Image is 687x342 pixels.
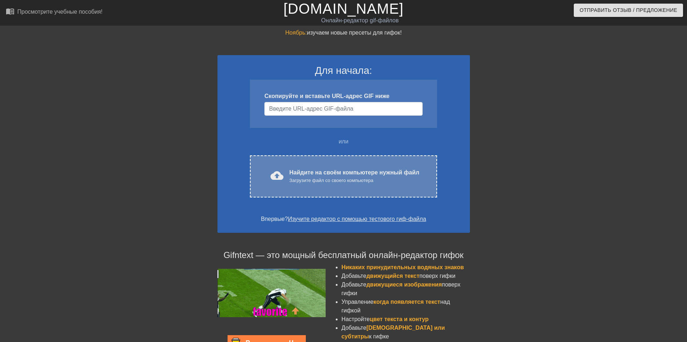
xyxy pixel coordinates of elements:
[342,316,370,322] ya-tr-span: Настройте
[6,7,58,15] ya-tr-span: menu_book_бук меню
[574,4,683,17] button: Отправить Отзыв / Предложение
[342,325,445,339] ya-tr-span: [DEMOGRAPHIC_DATA] или субтитры
[370,316,428,322] ya-tr-span: цвет текста и контур
[342,281,366,288] ya-tr-span: Добавьте
[321,17,398,23] ya-tr-span: Онлайн-редактор gif-файлов
[342,299,374,305] ya-tr-span: Управление
[369,333,389,339] ya-tr-span: к гифке
[6,7,102,18] a: Просмотрите учебные пособия!
[288,216,426,222] a: Изучите редактор с помощью тестового гиф-файла
[285,30,307,36] ya-tr-span: Ноябрь:
[366,273,419,279] ya-tr-span: движущийся текст
[264,102,422,116] input: Имя пользователя
[342,325,366,331] ya-tr-span: Добавьте
[283,1,404,17] a: [DOMAIN_NAME]
[307,30,402,36] ya-tr-span: изучаем новые пресеты для гифок!
[342,299,450,314] ya-tr-span: над гифкой
[289,178,373,183] ya-tr-span: Загрузите файл со своего компьютера
[217,269,326,317] img: football_small.gif
[17,9,102,15] ya-tr-span: Просмотрите учебные пособия!
[224,250,464,260] ya-tr-span: Gifntext — это мощный бесплатный онлайн-редактор гифок
[580,6,677,15] ya-tr-span: Отправить Отзыв / Предложение
[419,273,455,279] ya-tr-span: поверх гифки
[342,264,464,270] ya-tr-span: Никаких принудительных водяных знаков
[339,138,348,145] ya-tr-span: или
[264,93,389,99] ya-tr-span: Скопируйте и вставьте URL-адрес GIF ниже
[289,169,419,176] ya-tr-span: Найдите на своём компьютере нужный файл
[270,169,339,182] ya-tr-span: cloud_upload загрузить
[342,273,366,279] ya-tr-span: Добавьте
[261,216,288,222] ya-tr-span: Впервые?
[374,299,440,305] ya-tr-span: когда появляется текст
[315,65,372,76] ya-tr-span: Для начала:
[366,281,442,288] ya-tr-span: движущиеся изображения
